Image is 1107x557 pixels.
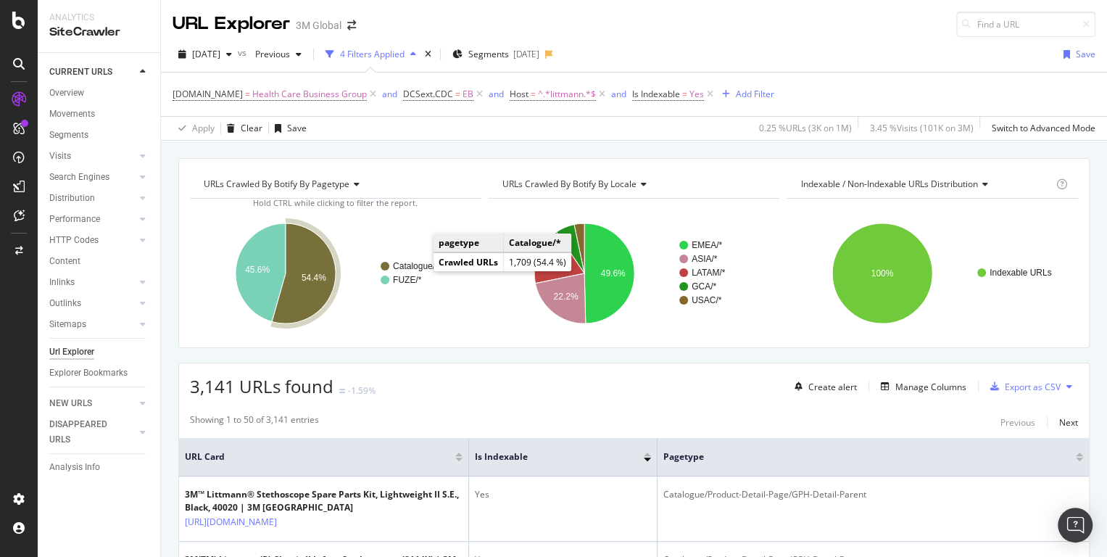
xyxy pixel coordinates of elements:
a: Inlinks [49,275,136,290]
div: and [382,88,397,100]
span: EB [463,84,473,104]
div: Overview [49,86,84,101]
img: Equal [339,389,345,393]
button: Create alert [789,375,857,398]
a: Search Engines [49,170,136,185]
span: Is Indexable [632,88,680,100]
span: ^.*littmann.*$ [538,84,596,104]
div: 3M™ Littmann® Stethoscope Spare Parts Kit, Lightweight II S.E., Black, 40020 | 3M [GEOGRAPHIC_DATA] [185,488,463,514]
text: 100% [871,268,894,278]
text: Indexable URLs [990,268,1051,278]
span: Indexable / Non-Indexable URLs distribution [800,178,977,190]
span: [DOMAIN_NAME] [173,88,243,100]
a: Movements [49,107,150,122]
button: Export as CSV [984,375,1061,398]
text: ASIA/* [692,254,718,264]
text: 49.6% [600,268,625,278]
div: Search Engines [49,170,109,185]
a: NEW URLS [49,396,136,411]
span: = [531,88,536,100]
div: and [489,88,504,100]
text: EMEA/* [692,240,722,250]
button: [DATE] [173,43,238,66]
a: Performance [49,212,136,227]
div: 4 Filters Applied [340,48,405,60]
div: Manage Columns [895,381,966,393]
a: DISAPPEARED URLS [49,417,136,447]
div: Performance [49,212,100,227]
button: Apply [173,117,215,140]
h4: Indexable / Non-Indexable URLs Distribution [797,173,1053,196]
button: Clear [221,117,262,140]
text: USAC/* [692,295,722,305]
div: Analytics [49,12,149,24]
button: Manage Columns [875,378,966,395]
span: 3,141 URLs found [190,374,333,398]
span: Health Care Business Group [252,84,367,104]
div: Movements [49,107,95,122]
a: Url Explorer [49,344,150,360]
div: Open Intercom Messenger [1058,508,1093,542]
text: GCA/* [692,281,716,292]
a: Segments [49,128,150,143]
svg: A chart. [190,210,481,337]
a: CURRENT URLS [49,65,136,80]
text: Catalogue/* [393,261,439,271]
button: and [611,87,626,101]
div: Previous [1000,416,1035,429]
button: Segments[DATE] [447,43,545,66]
span: Yes [689,84,704,104]
svg: A chart. [489,210,780,337]
button: Save [1058,43,1095,66]
div: times [422,47,434,62]
span: Host [510,88,528,100]
td: 1,709 (54.4 %) [504,253,572,272]
h4: URLs Crawled By Botify By pagetype [201,173,468,196]
button: Previous [249,43,307,66]
svg: A chart. [787,210,1078,337]
div: DISAPPEARED URLS [49,417,123,447]
span: 2024 May. 26th [192,48,220,60]
button: Add Filter [716,86,774,103]
a: Outlinks [49,296,136,311]
span: URLs Crawled By Botify By pagetype [204,178,349,190]
div: Inlinks [49,275,75,290]
div: and [611,88,626,100]
div: Export as CSV [1005,381,1061,393]
button: Next [1059,413,1078,431]
div: URL Explorer [173,12,290,36]
div: Distribution [49,191,95,206]
div: [DATE] [513,48,539,60]
div: Outlinks [49,296,81,311]
div: Yes [475,488,651,501]
span: URLs Crawled By Botify By locale [502,178,637,190]
div: arrow-right-arrow-left [347,20,356,30]
a: Overview [49,86,150,101]
span: vs [238,46,249,59]
div: Switch to Advanced Mode [992,122,1095,134]
div: Apply [192,122,215,134]
div: Segments [49,128,88,143]
div: Visits [49,149,71,164]
div: Catalogue/Product-Detail-Page/GPH-Detail-Parent [663,488,1083,501]
div: Showing 1 to 50 of 3,141 entries [190,413,319,431]
h4: URLs Crawled By Botify By locale [499,173,767,196]
span: DCSext.CDC [403,88,453,100]
div: Explorer Bookmarks [49,366,128,381]
div: 0.25 % URLs ( 3K on 1M ) [759,122,852,134]
div: NEW URLS [49,396,92,411]
div: HTTP Codes [49,233,99,248]
a: Visits [49,149,136,164]
div: Url Explorer [49,344,94,360]
input: Find a URL [956,12,1095,37]
td: pagetype [434,234,504,252]
text: 54.4% [302,273,326,283]
a: Sitemaps [49,317,136,332]
div: Analysis Info [49,460,100,475]
div: -1.59% [348,384,376,397]
td: Catalogue/* [504,234,572,252]
button: Save [269,117,307,140]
